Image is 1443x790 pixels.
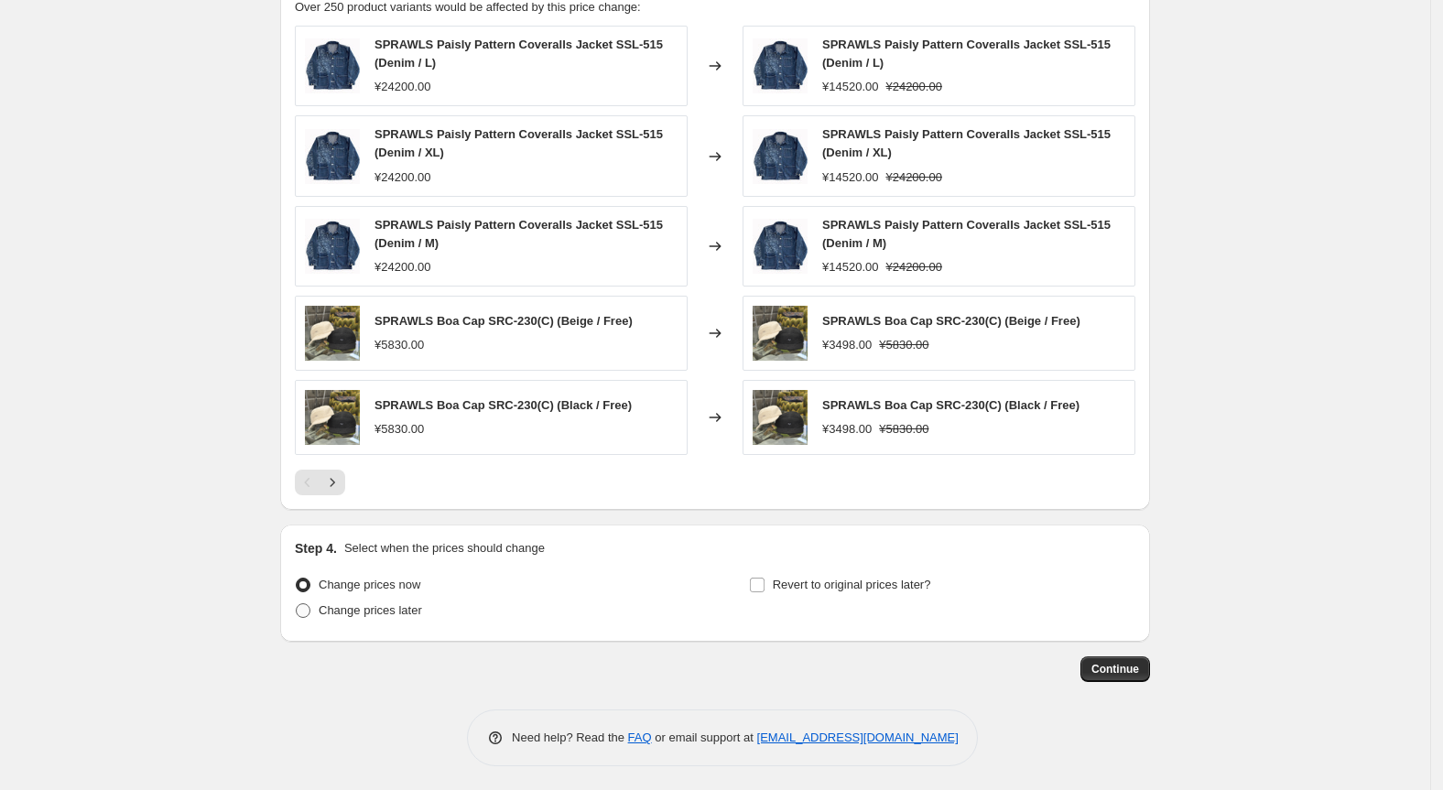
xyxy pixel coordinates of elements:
nav: Pagination [295,470,345,495]
a: FAQ [628,730,652,744]
img: SSL-515_1_80x.jpg [305,129,360,184]
img: src-230_boa_1_80x.png [753,306,808,361]
img: SSL-515_1_80x.jpg [753,38,808,93]
strike: ¥24200.00 [885,78,941,96]
img: SSL-515_1_80x.jpg [305,219,360,274]
img: SSL-515_1_80x.jpg [305,38,360,93]
span: or email support at [652,730,757,744]
span: Revert to original prices later? [773,578,931,591]
div: ¥14520.00 [822,168,878,187]
div: ¥14520.00 [822,258,878,276]
span: SPRAWLS Paisly Pattern Coveralls Jacket SSL-515 (Denim / M) [822,218,1111,250]
img: SSL-515_1_80x.jpg [753,129,808,184]
button: Next [320,470,345,495]
div: ¥3498.00 [822,420,872,438]
span: SPRAWLS Paisly Pattern Coveralls Jacket SSL-515 (Denim / M) [374,218,663,250]
img: SSL-515_1_80x.jpg [753,219,808,274]
a: [EMAIL_ADDRESS][DOMAIN_NAME] [757,730,959,744]
div: ¥24200.00 [374,258,430,276]
strike: ¥5830.00 [879,336,928,354]
div: ¥5830.00 [374,420,424,438]
img: src-230_boa_1_80x.png [305,306,360,361]
span: SPRAWLS Boa Cap SRC-230(C) (Black / Free) [374,398,632,412]
span: SPRAWLS Boa Cap SRC-230(C) (Black / Free) [822,398,1080,412]
div: ¥24200.00 [374,168,430,187]
span: SPRAWLS Boa Cap SRC-230(C) (Beige / Free) [374,314,633,328]
span: SPRAWLS Paisly Pattern Coveralls Jacket SSL-515 (Denim / L) [374,38,663,70]
div: ¥3498.00 [822,336,872,354]
p: Select when the prices should change [344,539,545,557]
img: src-230_boa_1_80x.png [753,390,808,445]
span: Change prices now [319,578,420,591]
span: Need help? Read the [512,730,628,744]
span: SPRAWLS Paisly Pattern Coveralls Jacket SSL-515 (Denim / XL) [374,127,663,159]
strike: ¥24200.00 [885,168,941,187]
span: SPRAWLS Paisly Pattern Coveralls Jacket SSL-515 (Denim / L) [822,38,1111,70]
div: ¥5830.00 [374,336,424,354]
span: SPRAWLS Boa Cap SRC-230(C) (Beige / Free) [822,314,1080,328]
span: SPRAWLS Paisly Pattern Coveralls Jacket SSL-515 (Denim / XL) [822,127,1111,159]
button: Continue [1080,656,1150,682]
span: Change prices later [319,603,422,617]
div: ¥14520.00 [822,78,878,96]
h2: Step 4. [295,539,337,557]
span: Continue [1091,662,1139,676]
img: src-230_boa_1_80x.png [305,390,360,445]
strike: ¥5830.00 [879,420,928,438]
div: ¥24200.00 [374,78,430,96]
strike: ¥24200.00 [885,258,941,276]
